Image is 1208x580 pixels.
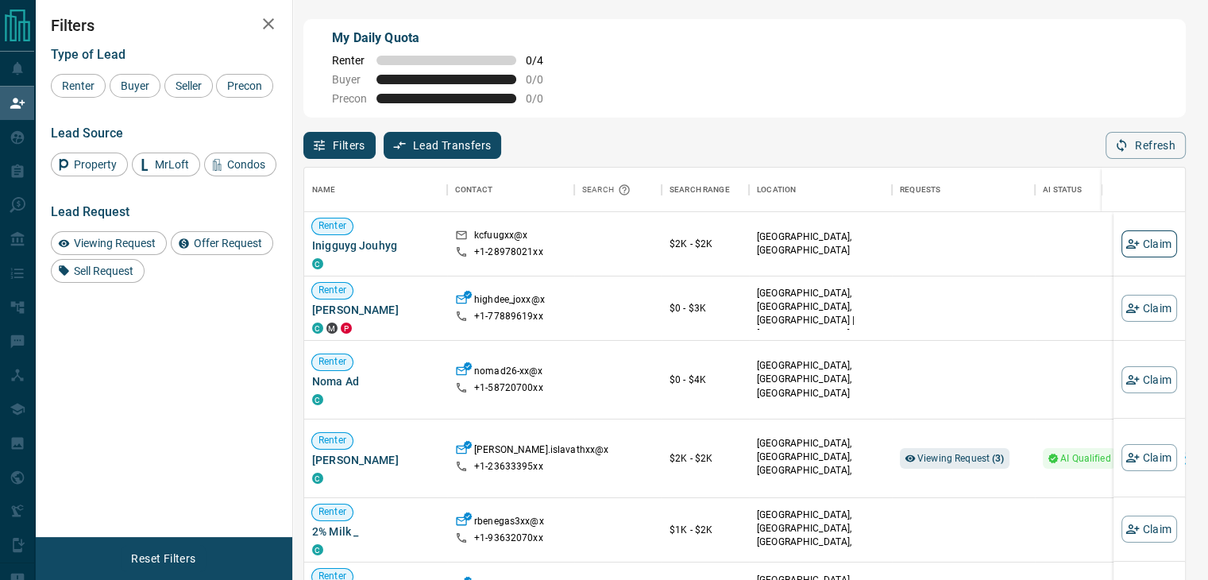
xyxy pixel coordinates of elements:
[384,132,502,159] button: Lead Transfers
[670,301,741,315] p: $0 - $3K
[341,323,352,334] div: property.ca
[51,16,276,35] h2: Filters
[115,79,155,92] span: Buyer
[312,473,323,484] div: condos.ca
[474,381,543,395] p: +1- 58720700xx
[917,453,1005,464] span: Viewing Request
[204,153,276,176] div: Condos
[51,204,129,219] span: Lead Request
[312,219,353,233] span: Renter
[171,231,273,255] div: Offer Request
[312,238,439,253] span: Inigguyg Jouhyg
[51,74,106,98] div: Renter
[304,168,447,212] div: Name
[526,92,561,105] span: 0 / 0
[312,323,323,334] div: condos.ca
[170,79,207,92] span: Seller
[312,168,336,212] div: Name
[474,365,543,381] p: nomad26-xx@x
[900,448,1009,469] div: Viewing Request (3)
[662,168,749,212] div: Search Range
[474,460,543,474] p: +1- 23633395xx
[312,355,353,369] span: Renter
[51,153,128,176] div: Property
[164,74,213,98] div: Seller
[332,54,367,67] span: Renter
[312,394,323,405] div: condos.ca
[222,79,268,92] span: Precon
[474,229,527,246] p: kcfuugxx@x
[68,265,139,277] span: Sell Request
[526,73,561,86] span: 0 / 0
[1121,366,1177,393] button: Claim
[312,544,323,555] div: condos.ca
[216,74,273,98] div: Precon
[332,29,561,48] p: My Daily Quota
[749,168,892,212] div: Location
[1121,516,1177,543] button: Claim
[332,92,367,105] span: Precon
[312,284,353,297] span: Renter
[312,505,353,519] span: Renter
[188,237,268,249] span: Offer Request
[1106,132,1186,159] button: Refresh
[757,287,884,342] p: [GEOGRAPHIC_DATA], [GEOGRAPHIC_DATA], [GEOGRAPHIC_DATA] | [GEOGRAPHIC_DATA]
[992,453,1004,464] strong: ( 3 )
[670,168,730,212] div: Search Range
[757,359,884,400] p: [GEOGRAPHIC_DATA], [GEOGRAPHIC_DATA], [GEOGRAPHIC_DATA]
[68,237,161,249] span: Viewing Request
[670,373,741,387] p: $0 - $4K
[68,158,122,171] span: Property
[149,158,195,171] span: MrLoft
[670,237,741,251] p: $2K - $2K
[326,323,338,334] div: mrloft.ca
[51,259,145,283] div: Sell Request
[670,451,741,466] p: $2K - $2K
[312,524,439,539] span: 2% Milk _
[474,443,608,460] p: [PERSON_NAME].islavathxx@x
[757,230,884,257] p: [GEOGRAPHIC_DATA], [GEOGRAPHIC_DATA]
[670,523,741,537] p: $1K - $2K
[312,258,323,269] div: condos.ca
[757,437,884,492] p: West End
[303,132,376,159] button: Filters
[51,231,167,255] div: Viewing Request
[526,54,561,67] span: 0 / 4
[312,434,353,447] span: Renter
[1060,450,1111,466] span: AI Qualified
[332,73,367,86] span: Buyer
[312,373,439,389] span: Noma Ad
[132,153,200,176] div: MrLoft
[582,168,635,212] div: Search
[51,126,123,141] span: Lead Source
[1043,168,1082,212] div: AI Status
[474,293,545,310] p: highdee_joxx@x
[474,515,544,532] p: rbenegas3xx@x
[1121,444,1177,471] button: Claim
[474,246,543,259] p: +1- 28978021xx
[222,158,271,171] span: Condos
[1121,295,1177,322] button: Claim
[757,168,796,212] div: Location
[447,168,574,212] div: Contact
[1121,230,1177,257] button: Claim
[121,545,206,572] button: Reset Filters
[312,452,439,468] span: [PERSON_NAME]
[474,532,543,545] p: +1- 93632070xx
[892,168,1035,212] div: Requests
[56,79,100,92] span: Renter
[312,302,439,318] span: [PERSON_NAME]
[757,508,884,563] p: Midtown | Central, East York
[900,168,940,212] div: Requests
[455,168,492,212] div: Contact
[474,310,543,323] p: +1- 77889619xx
[110,74,160,98] div: Buyer
[51,47,125,62] span: Type of Lead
